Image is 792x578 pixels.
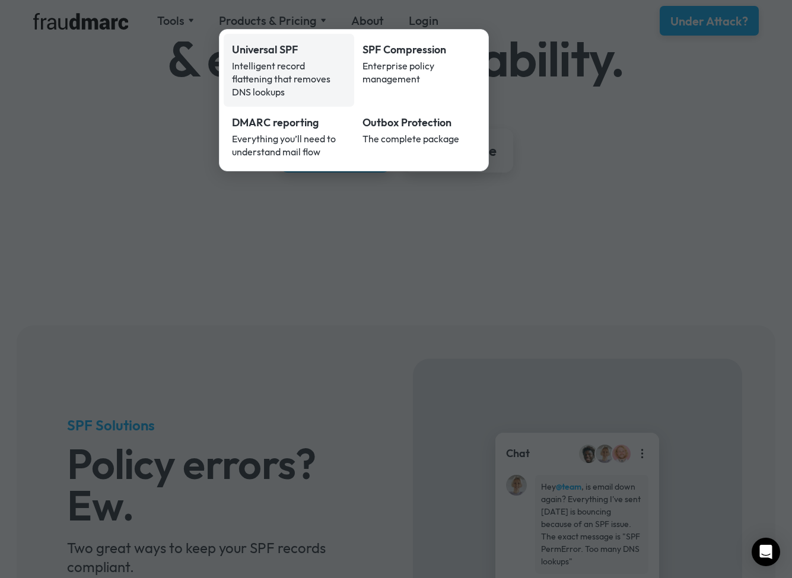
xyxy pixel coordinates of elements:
div: DMARC reporting [232,115,346,130]
div: Outbox Protection [362,115,476,130]
div: Enterprise policy management [362,59,476,85]
a: Outbox ProtectionThe complete package [354,107,485,167]
a: Universal SPFIntelligent record flattening that removes DNS lookups [224,34,354,107]
div: SPF Compression [362,42,476,58]
div: Open Intercom Messenger [752,538,780,566]
a: SPF CompressionEnterprise policy management [354,34,485,107]
div: The complete package [362,132,476,145]
div: Intelligent record flattening that removes DNS lookups [232,59,346,98]
div: Universal SPF [232,42,346,58]
a: DMARC reportingEverything you’ll need to understand mail flow [224,107,354,167]
nav: Products & Pricing [219,29,489,171]
div: Everything you’ll need to understand mail flow [232,132,346,158]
